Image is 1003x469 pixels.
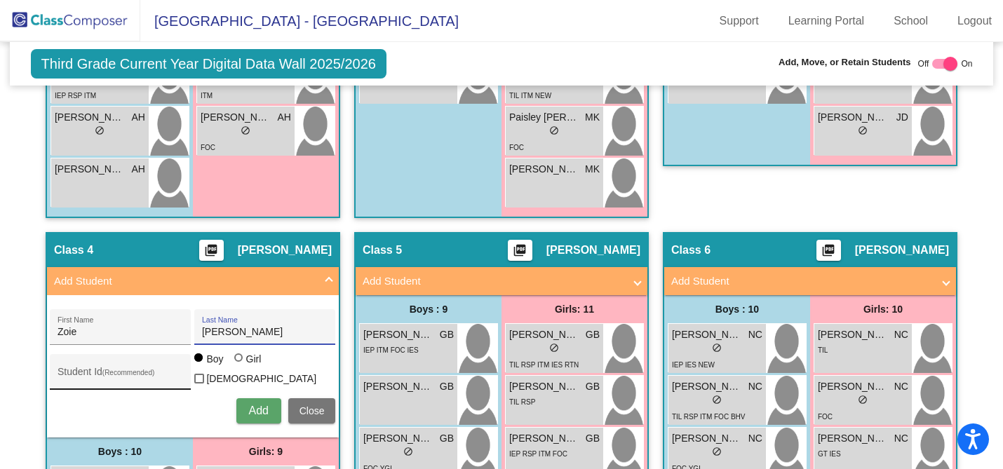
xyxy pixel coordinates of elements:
span: [PERSON_NAME] [509,431,579,446]
span: [PERSON_NAME] [818,431,888,446]
div: Boy [206,352,223,366]
span: [PERSON_NAME] [672,431,742,446]
span: NC [748,327,762,342]
span: GT IES [818,450,841,458]
mat-expansion-panel-header: Add Student [356,267,647,295]
span: ITM [201,92,213,100]
span: do_not_disturb_alt [549,343,559,353]
button: Print Students Details [199,240,224,261]
span: Add [248,405,268,416]
span: [PERSON_NAME] [201,110,271,125]
span: [PERSON_NAME] [818,379,888,394]
input: Student Id [58,372,184,383]
mat-icon: picture_as_pdf [511,243,528,263]
span: [PERSON_NAME] [818,110,888,125]
span: GB [586,431,600,446]
span: do_not_disturb_alt [858,395,868,405]
button: Print Students Details [508,240,532,261]
span: [PERSON_NAME] [55,162,125,177]
mat-icon: picture_as_pdf [820,243,837,263]
span: [GEOGRAPHIC_DATA] - [GEOGRAPHIC_DATA] [140,10,459,32]
span: NC [748,431,762,446]
span: NC [894,431,908,446]
span: IEP IES NEW [672,361,715,369]
span: [PERSON_NAME] [546,243,640,257]
span: do_not_disturb_alt [549,125,559,135]
span: [PERSON_NAME] [855,243,949,257]
span: MK [585,162,600,177]
span: FOC [818,413,833,421]
span: MK [585,110,600,125]
mat-expansion-panel-header: Add Student [47,267,339,295]
span: AH [132,162,145,177]
div: Boys : 10 [664,295,810,323]
div: Boys : 9 [356,295,502,323]
mat-expansion-panel-header: Add Student [664,267,956,295]
span: do_not_disturb_alt [403,447,413,456]
span: GB [586,327,600,342]
span: GB [440,379,454,394]
span: [PERSON_NAME] [509,162,579,177]
span: FOC [201,144,215,151]
span: Add, Move, or Retain Students [779,55,911,69]
mat-panel-title: Add Student [671,273,932,290]
span: Class 4 [54,243,93,257]
span: On [961,57,972,70]
span: [DEMOGRAPHIC_DATA] [206,370,316,387]
div: Add Student [47,295,339,437]
span: JD [896,110,908,125]
span: [PERSON_NAME] [363,431,433,446]
span: GB [586,379,600,394]
button: Add [236,398,281,423]
span: Class 6 [671,243,711,257]
span: do_not_disturb_alt [712,395,722,405]
span: NC [894,327,908,342]
div: Girls: 9 [193,437,339,465]
span: AH [132,110,145,125]
span: GB [440,327,454,342]
span: do_not_disturb_alt [712,343,722,353]
span: TIL RSP [509,398,535,406]
span: [PERSON_NAME] [363,379,433,394]
span: [PERSON_NAME] [363,327,433,342]
span: GB [440,431,454,446]
span: IEP ITM FOC IES [363,346,419,354]
span: [PERSON_NAME] [818,327,888,342]
input: First Name [58,327,184,338]
span: TIL [818,346,828,354]
input: Last Name [202,327,328,338]
span: [PERSON_NAME] [509,327,579,342]
a: Support [708,10,770,32]
span: do_not_disturb_alt [712,447,722,456]
a: School [882,10,939,32]
span: IEP RSP ITM FOC [509,450,567,458]
span: [PERSON_NAME] [509,379,579,394]
span: Off [918,57,929,70]
span: TIL ITM NEW [509,92,551,100]
span: Paisley [PERSON_NAME] [509,110,579,125]
div: Girls: 11 [502,295,647,323]
span: NC [894,379,908,394]
span: [PERSON_NAME] [672,327,742,342]
span: [PERSON_NAME] [238,243,332,257]
span: do_not_disturb_alt [95,125,105,135]
div: Boys : 10 [47,437,193,465]
button: Close [288,398,336,423]
span: FOC [509,144,524,151]
mat-panel-title: Add Student [54,273,315,290]
div: Girl [245,352,262,366]
span: TIL RSP ITM FOC BHV [672,413,745,421]
span: TIL RSP ITM IES RTN [509,361,579,369]
span: Class 5 [363,243,402,257]
div: Girls: 10 [810,295,956,323]
mat-panel-title: Add Student [363,273,624,290]
span: do_not_disturb_alt [858,125,868,135]
span: Third Grade Current Year Digital Data Wall 2025/2026 [31,49,386,79]
span: do_not_disturb_alt [241,125,250,135]
span: [PERSON_NAME] [672,379,742,394]
span: NC [748,379,762,394]
span: Close [299,405,325,416]
a: Logout [946,10,1003,32]
span: AH [278,110,291,125]
span: [PERSON_NAME] [55,110,125,125]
